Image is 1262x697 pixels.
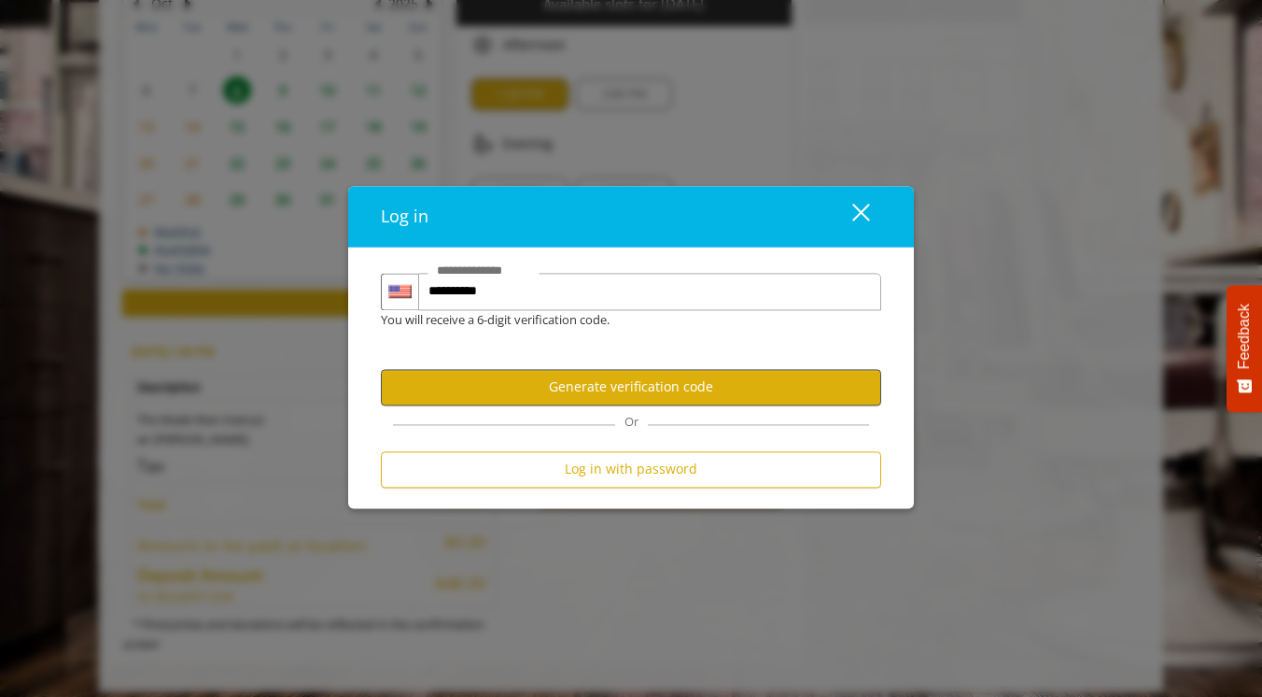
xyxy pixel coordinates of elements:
[615,413,648,430] span: Or
[381,205,428,227] span: Log in
[381,451,881,488] button: Log in with password
[381,369,881,405] button: Generate verification code
[367,310,867,330] div: You will receive a 6-digit verification code.
[831,203,868,231] div: close dialog
[1236,304,1253,369] span: Feedback
[1227,285,1262,412] button: Feedback - Show survey
[818,197,881,235] button: close dialog
[381,273,418,310] div: Country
